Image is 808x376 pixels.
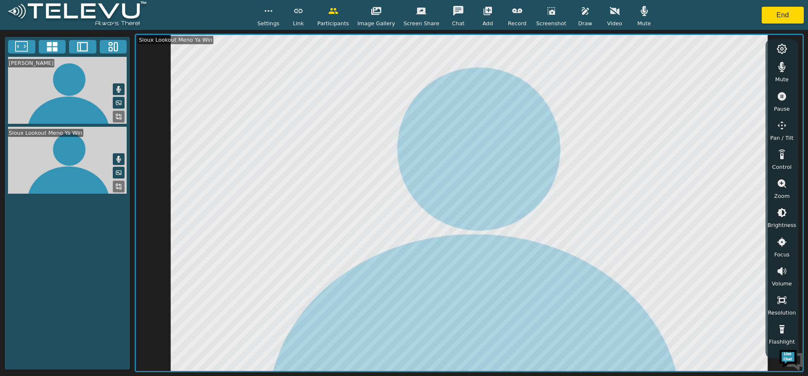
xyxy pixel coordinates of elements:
[8,129,83,137] div: Sioux Lookout Meno Ya Win
[772,163,792,171] span: Control
[113,97,125,109] button: Picture in Picture
[774,105,790,113] span: Pause
[774,192,789,200] span: Zoom
[578,19,592,27] span: Draw
[357,19,395,27] span: Image Gallery
[452,19,465,27] span: Chat
[607,19,622,27] span: Video
[44,44,141,55] div: Chat with us now
[138,36,213,44] div: Sioux Lookout Meno Ya Win
[775,75,789,83] span: Mute
[508,19,526,27] span: Record
[770,134,793,142] span: Pan / Tilt
[14,39,35,60] img: d_736959983_company_1615157101543_736959983
[257,19,279,27] span: Settings
[113,167,125,179] button: Picture in Picture
[69,40,96,53] button: Two Window Medium
[138,4,158,24] div: Minimize live chat window
[483,19,493,27] span: Add
[779,347,804,372] img: Chat Widget
[113,111,125,123] button: Replace Feed
[113,83,125,95] button: Mute
[113,153,125,165] button: Mute
[100,40,127,53] button: Three Window Medium
[39,40,66,53] button: 4x4
[8,40,35,53] button: Fullscreen
[404,19,439,27] span: Screen Share
[49,106,116,191] span: We're online!
[768,221,796,229] span: Brightness
[774,251,790,259] span: Focus
[536,19,566,27] span: Screenshot
[113,181,125,192] button: Replace Feed
[768,309,796,317] span: Resolution
[8,59,54,67] div: [PERSON_NAME]
[762,7,804,24] button: End
[772,280,792,288] span: Volume
[317,19,349,27] span: Participants
[4,230,160,259] textarea: Type your message and hit 'Enter'
[293,19,304,27] span: Link
[769,338,795,346] span: Flashlight
[637,19,651,27] span: Mute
